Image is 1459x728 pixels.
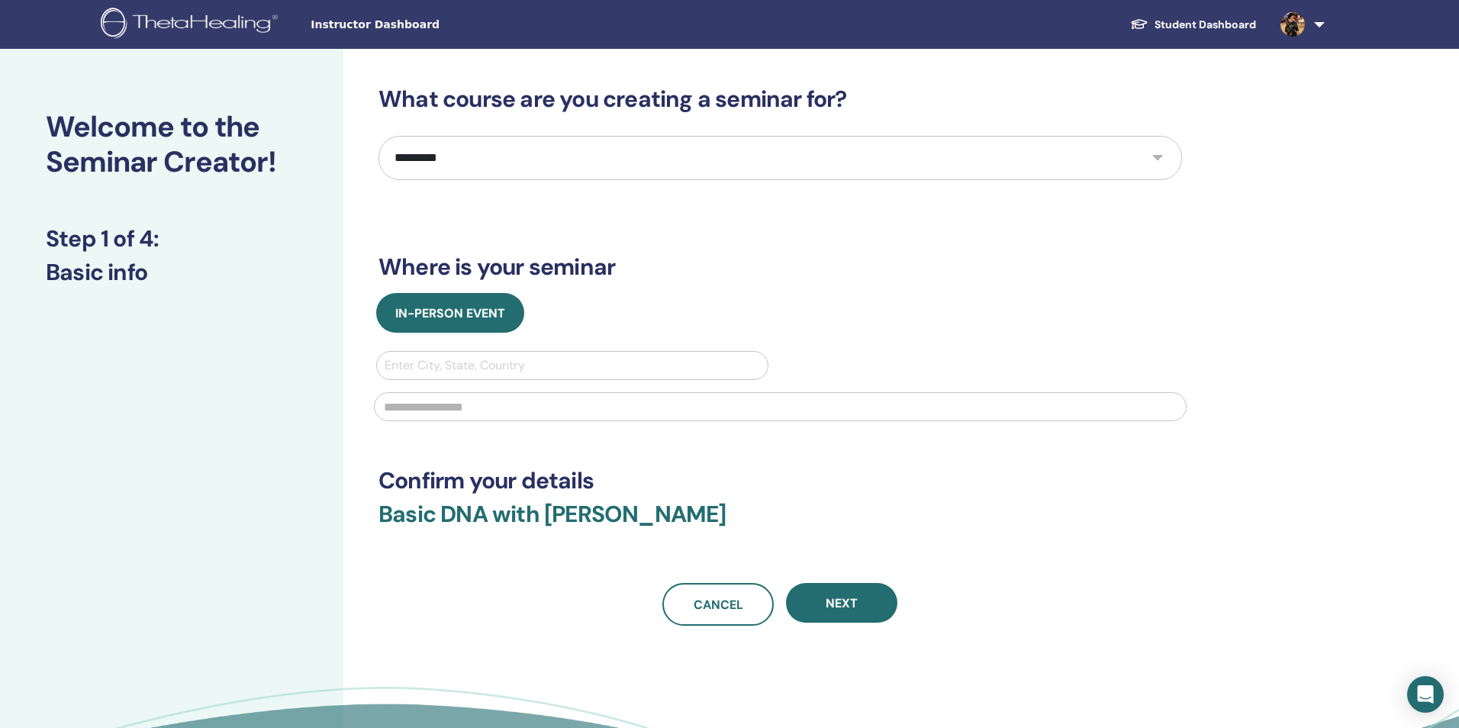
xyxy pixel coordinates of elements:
[46,225,298,253] h3: Step 1 of 4 :
[46,259,298,286] h3: Basic info
[1130,18,1148,31] img: graduation-cap-white.svg
[101,8,283,42] img: logo.png
[826,595,858,611] span: Next
[378,501,1182,546] h3: Basic DNA with [PERSON_NAME]
[694,597,743,613] span: Cancel
[378,467,1182,494] h3: Confirm your details
[378,85,1182,113] h3: What course are you creating a seminar for?
[1118,11,1268,39] a: Student Dashboard
[378,253,1182,281] h3: Where is your seminar
[1407,676,1444,713] div: Open Intercom Messenger
[46,110,298,179] h2: Welcome to the Seminar Creator!
[786,583,897,623] button: Next
[1280,12,1305,37] img: default.jpg
[662,583,774,626] a: Cancel
[395,305,505,321] span: In-Person Event
[311,17,539,33] span: Instructor Dashboard
[376,293,524,333] button: In-Person Event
